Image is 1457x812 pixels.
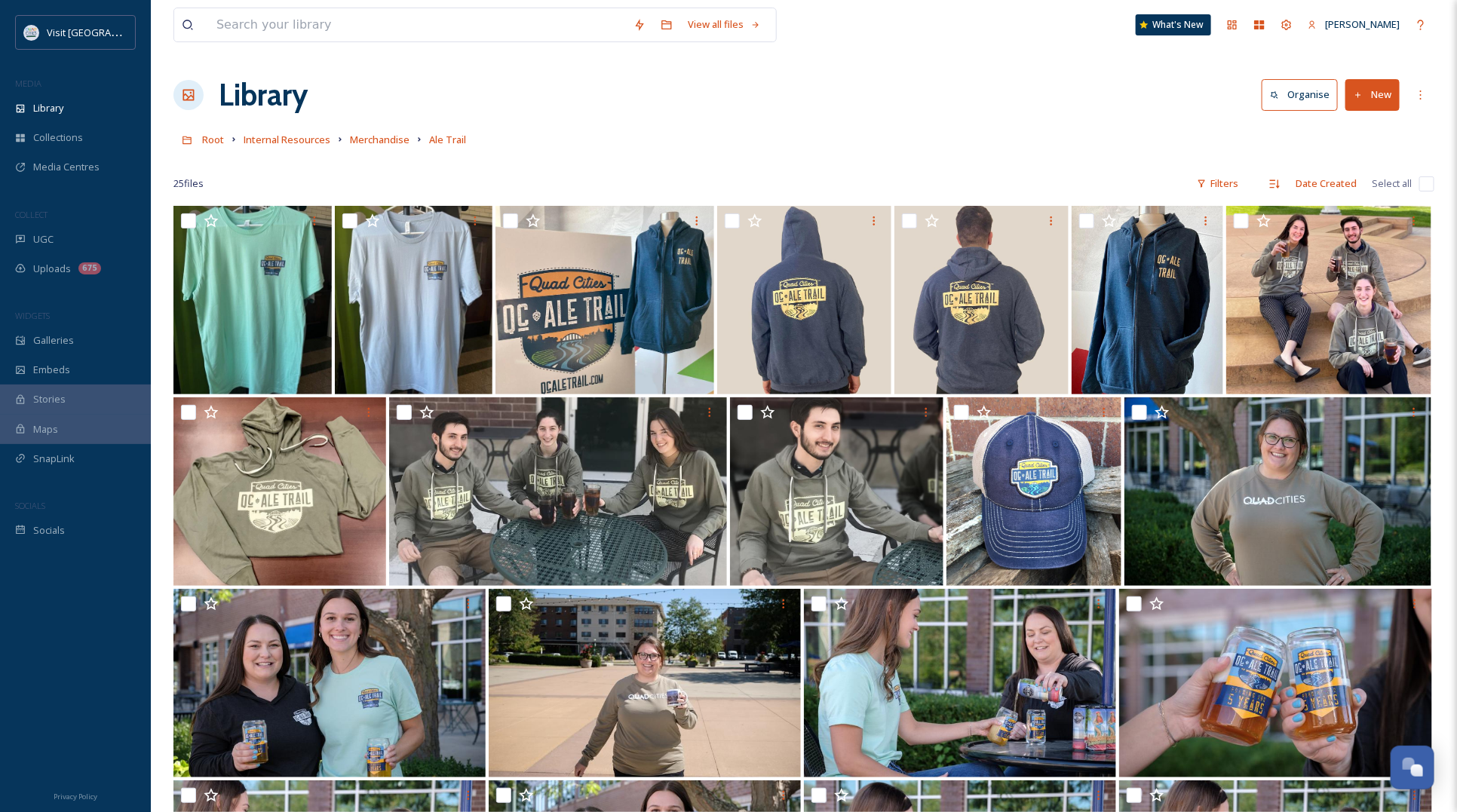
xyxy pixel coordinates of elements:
[1136,14,1211,35] a: What's New
[33,232,54,247] span: UGC
[389,397,727,586] img: AleTrailSweatshirt_Group.jpg
[350,133,409,146] span: Merchandise
[1072,206,1224,394] img: QC Ale Trail hoodie (front).jpg
[173,589,486,777] img: DSCF6108.jpg
[78,262,101,274] div: 675
[33,160,100,174] span: Media Centres
[1391,746,1434,789] button: Open Chat
[15,209,48,220] span: COLLECT
[946,397,1121,586] img: Hat_Front_1024x1024@2x.jpg
[1288,169,1364,198] div: Date Created
[209,8,626,41] input: Search your library
[1372,176,1412,191] span: Select all
[489,589,801,777] img: Puff sweatshirt 2.jpg
[202,133,224,146] span: Root
[1189,169,1246,198] div: Filters
[1262,79,1338,110] button: Organise
[495,206,713,394] img: QC Ale Trail hoodie with sign (front).jpg
[33,130,83,145] span: Collections
[24,25,39,40] img: QCCVB_VISIT_vert_logo_4c_tagline_122019.svg
[33,452,75,466] span: SnapLink
[1300,10,1407,39] a: [PERSON_NAME]
[244,133,330,146] span: Internal Resources
[219,72,308,118] a: Library
[730,397,943,586] img: AleTrailSweatshirt_Single.jpg
[1124,397,1431,586] img: Puff Sweatshirt.jpg
[33,262,71,276] span: Uploads
[1262,79,1345,110] a: Organise
[33,523,65,538] span: Socials
[33,363,70,377] span: Embeds
[1226,206,1431,394] img: AleTrailSweatshirt_Group2.jpg
[15,500,45,511] span: SOCIALS
[1345,79,1400,110] button: New
[33,422,58,437] span: Maps
[680,10,768,39] a: View all files
[173,176,204,191] span: 25 file s
[804,589,1116,777] img: DSCF6066.jpg
[202,130,224,149] a: Root
[54,792,97,801] span: Privacy Policy
[1325,17,1400,31] span: [PERSON_NAME]
[350,130,409,149] a: Merchandise
[244,130,330,149] a: Internal Resources
[33,101,63,115] span: Library
[47,25,164,39] span: Visit [GEOGRAPHIC_DATA]
[717,206,891,394] img: QC Ale Trail hoodie up (back).jpg
[33,333,74,348] span: Galleries
[429,130,466,149] a: Ale Trail
[173,397,386,586] img: AleTrailSweatshirt_2.jpg
[1119,589,1431,777] img: DSCF6092.jpg
[335,206,493,394] img: Blue Ale Trail.jpg
[173,206,332,394] img: Green Ale Trail.jpg
[33,392,66,406] span: Stories
[894,206,1069,394] img: QC Ale Trail hoodie down (back).jpg
[15,78,41,89] span: MEDIA
[429,133,466,146] span: Ale Trail
[15,310,50,321] span: WIDGETS
[54,786,97,804] a: Privacy Policy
